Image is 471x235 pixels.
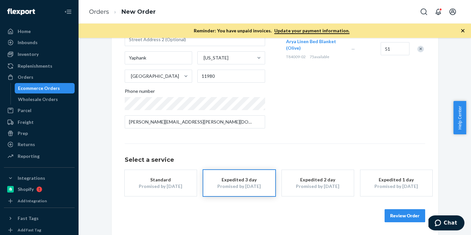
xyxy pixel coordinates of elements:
a: Replenishments [4,61,75,71]
button: Fast Tags [4,213,75,224]
div: Promised by [DATE] [370,183,423,190]
a: Freight [4,117,75,127]
a: Ecommerce Orders [15,83,75,93]
span: Phone number [125,88,155,97]
div: Parcel [18,107,31,114]
span: 75 available [310,54,329,59]
button: Review Order [385,209,425,222]
a: Update your payment information. [274,28,350,34]
input: Street Address 2 (Optional) [125,33,265,46]
div: Promised by [DATE] [292,183,344,190]
div: Prep [18,130,28,137]
div: Freight [18,119,34,126]
div: Ecommerce Orders [18,85,60,92]
div: Wholesale Orders [18,96,58,103]
a: Shopify [4,184,75,194]
div: Home [18,28,31,35]
input: ZIP Code [197,70,265,83]
p: Reminder: You have unpaid invoices. [194,27,350,34]
div: [GEOGRAPHIC_DATA] [131,73,179,79]
button: StandardPromised by [DATE] [125,170,197,196]
a: Add Integration [4,197,75,205]
div: Returns [18,141,35,148]
iframe: Opens a widget where you can chat to one of our agents [428,215,464,232]
div: Add Integration [18,198,47,204]
div: Integrations [18,175,45,181]
a: Inventory [4,49,75,59]
button: Expedited 1 dayPromised by [DATE] [360,170,432,196]
h1: Select a service [125,157,425,163]
div: Promised by [DATE] [213,183,265,190]
a: Reporting [4,151,75,161]
div: Inbounds [18,39,38,46]
div: Expedited 2 day [292,176,344,183]
div: Remove Item [417,46,424,52]
div: Fast Tags [18,215,39,222]
a: Home [4,26,75,37]
button: Close Navigation [62,5,75,18]
button: Help Center [453,101,466,134]
div: [US_STATE] [204,55,228,61]
a: Wholesale Orders [15,94,75,105]
span: T84009-02 [286,54,306,59]
button: Expedited 2 dayPromised by [DATE] [282,170,354,196]
div: Reporting [18,153,40,159]
a: Orders [4,72,75,82]
button: Open account menu [446,5,459,18]
button: Arya Linen Bed Blanket (Olive) [286,38,343,51]
input: City [125,51,192,64]
a: Parcel [4,105,75,116]
a: New Order [121,8,156,15]
div: Add Fast Tag [18,227,41,233]
div: Replenishments [18,63,52,69]
a: Inbounds [4,37,75,48]
a: Orders [89,8,109,15]
ol: breadcrumbs [84,2,161,22]
div: Inventory [18,51,39,58]
div: Expedited 3 day [213,176,265,183]
span: — [351,46,355,52]
div: Shopify [18,186,34,193]
a: Add Fast Tag [4,226,75,234]
span: Arya Linen Bed Blanket (Olive) [286,39,336,51]
button: Integrations [4,173,75,183]
div: Expedited 1 day [370,176,423,183]
img: Flexport logo [7,8,35,15]
button: Open notifications [432,5,445,18]
button: Expedited 3 dayPromised by [DATE] [203,170,275,196]
a: Returns [4,139,75,150]
div: Promised by [DATE] [135,183,187,190]
input: [GEOGRAPHIC_DATA] [130,73,131,79]
input: Quantity [381,42,409,55]
div: Orders [18,74,33,80]
a: Prep [4,128,75,139]
input: Email (Only Required for International) [125,115,265,128]
div: Standard [135,176,187,183]
button: Open Search Box [417,5,430,18]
